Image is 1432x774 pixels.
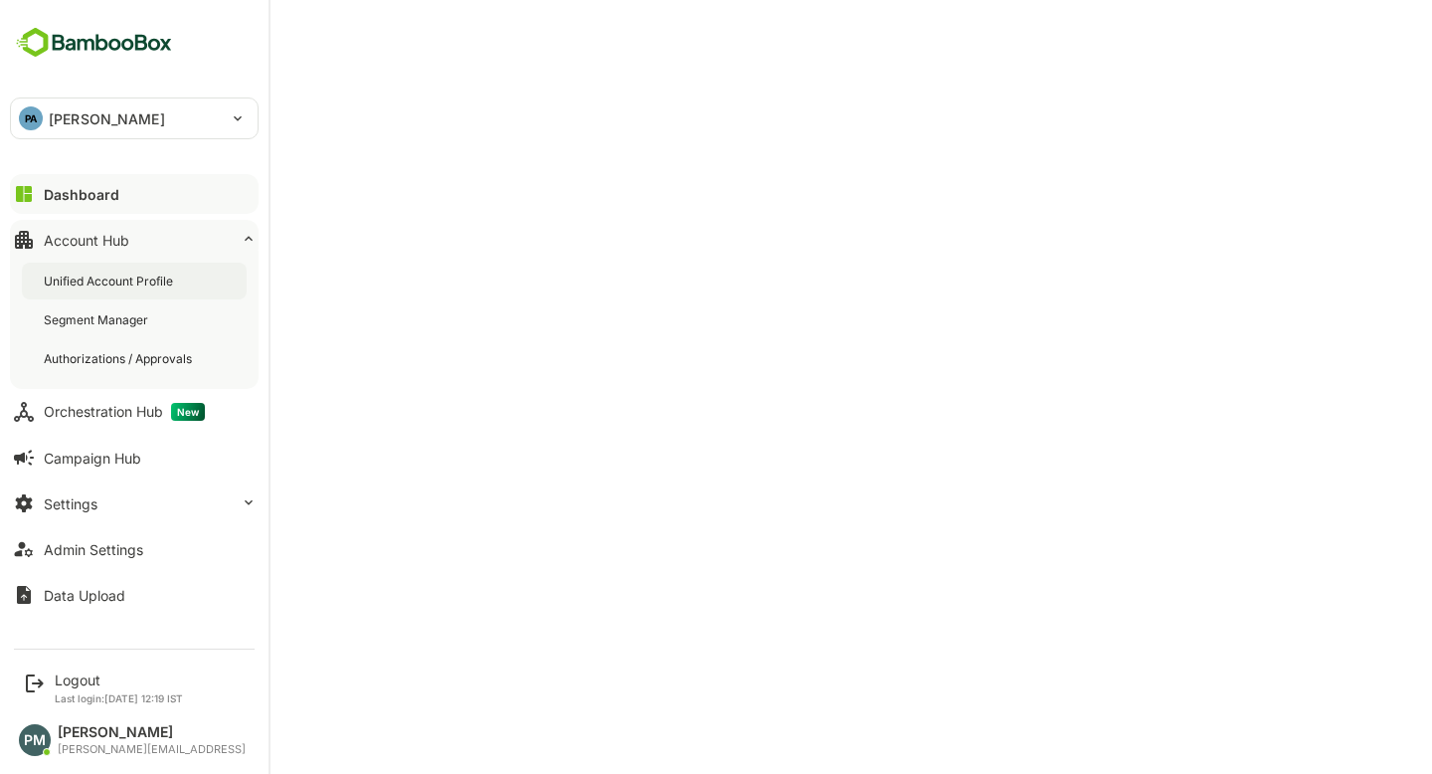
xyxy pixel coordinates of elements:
[55,692,183,704] p: Last login: [DATE] 12:19 IST
[44,495,97,512] div: Settings
[10,24,178,62] img: BambooboxFullLogoMark.5f36c76dfaba33ec1ec1367b70bb1252.svg
[44,587,125,604] div: Data Upload
[10,575,259,615] button: Data Upload
[44,311,152,328] div: Segment Manager
[44,186,119,203] div: Dashboard
[10,529,259,569] button: Admin Settings
[10,220,259,260] button: Account Hub
[44,403,205,421] div: Orchestration Hub
[171,403,205,421] span: New
[44,273,177,290] div: Unified Account Profile
[44,232,129,249] div: Account Hub
[58,743,246,756] div: [PERSON_NAME][EMAIL_ADDRESS]
[58,724,246,741] div: [PERSON_NAME]
[10,438,259,478] button: Campaign Hub
[19,106,43,130] div: PA
[44,350,196,367] div: Authorizations / Approvals
[49,108,165,129] p: [PERSON_NAME]
[10,174,259,214] button: Dashboard
[44,450,141,467] div: Campaign Hub
[11,98,258,138] div: PA[PERSON_NAME]
[10,484,259,523] button: Settings
[44,541,143,558] div: Admin Settings
[19,724,51,756] div: PM
[10,392,259,432] button: Orchestration HubNew
[55,672,183,688] div: Logout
